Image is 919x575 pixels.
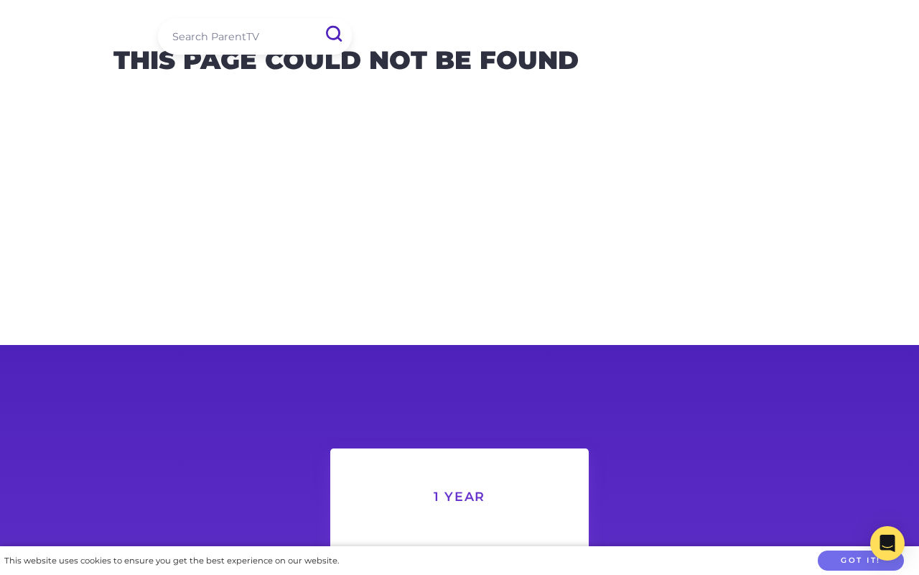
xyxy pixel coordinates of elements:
h6: 1 Year [365,490,554,503]
div: This website uses cookies to ensure you get the best experience on our website. [4,553,339,569]
img: parenttv-logo-white.4c85aaf.svg [20,22,139,42]
input: Submit [314,18,352,50]
input: Search ParentTV [158,18,352,55]
div: Open Intercom Messenger [870,526,905,561]
button: Got it! [818,551,904,571]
